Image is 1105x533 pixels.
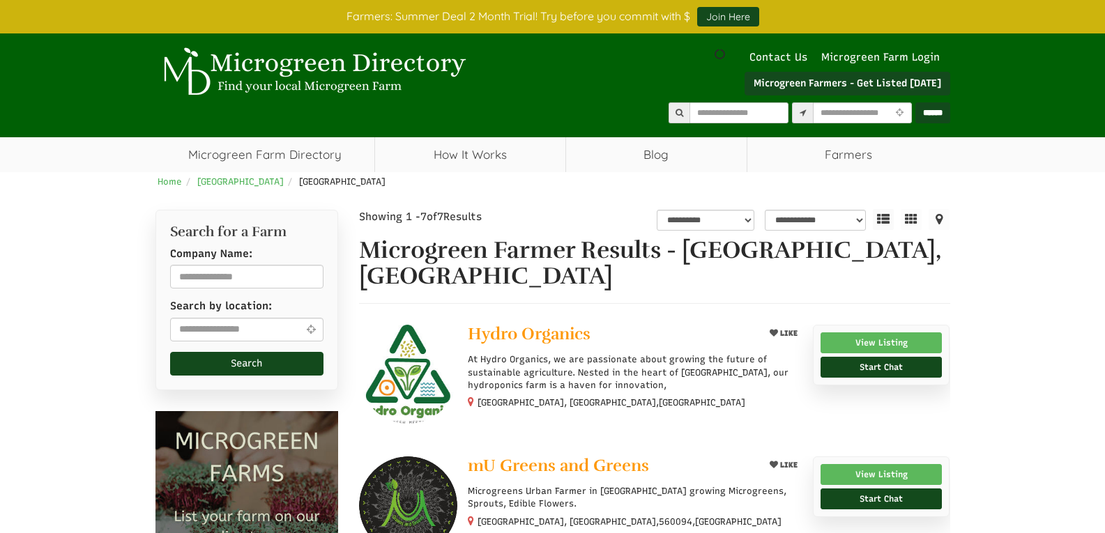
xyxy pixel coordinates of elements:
a: Hydro Organics [468,325,753,346]
a: How It Works [375,137,565,172]
select: overall_rating_filter-1 [657,210,754,231]
span: [GEOGRAPHIC_DATA] [695,516,782,528]
a: View Listing [821,464,943,485]
a: Contact Us [742,51,814,63]
small: [GEOGRAPHIC_DATA], [GEOGRAPHIC_DATA], [478,397,745,408]
label: Search by location: [170,299,272,314]
img: Hydro Organics [359,325,457,423]
span: 560094 [659,516,692,528]
button: LIKE [765,325,802,342]
a: Blog [566,137,747,172]
a: Start Chat [821,488,943,509]
a: Microgreen Farm Directory [155,137,375,172]
span: Hydro Organics [468,323,590,344]
span: Farmers [747,137,950,172]
h1: Microgreen Farmer Results - [GEOGRAPHIC_DATA], [GEOGRAPHIC_DATA] [359,238,950,290]
span: 7 [420,210,427,223]
span: mU Greens and Greens [468,455,649,476]
a: [GEOGRAPHIC_DATA] [197,176,284,187]
i: Use Current Location [892,109,907,118]
i: Use Current Location [303,324,319,334]
a: mU Greens and Greens [468,456,753,478]
span: 7 [437,210,443,223]
p: At Hydro Organics, we are passionate about growing the future of sustainable agriculture. Nested ... [468,353,802,392]
h2: Search for a Farm [170,224,324,240]
button: Search [170,352,324,376]
a: Microgreen Farmers - Get Listed [DATE] [745,72,950,95]
img: Microgreen Directory [155,47,469,96]
a: Microgreen Farm Login [821,51,947,63]
span: [GEOGRAPHIC_DATA] [299,176,386,187]
a: View Listing [821,332,943,353]
div: Showing 1 - of Results [359,210,556,224]
a: Join Here [697,7,759,26]
div: Farmers: Summer Deal 2 Month Trial! Try before you commit with $ [145,7,961,26]
p: Microgreens Urban Farmer in [GEOGRAPHIC_DATA] growing Microgreens, Sprouts, Edible Flowers. [468,485,802,510]
a: Home [158,176,182,187]
small: [GEOGRAPHIC_DATA], [GEOGRAPHIC_DATA], , [478,516,782,527]
span: LIKE [778,461,798,470]
a: Start Chat [821,357,943,378]
span: LIKE [778,329,798,338]
label: Company Name: [170,247,252,261]
span: [GEOGRAPHIC_DATA] [659,396,745,409]
select: sortbox-1 [765,210,866,231]
button: LIKE [765,456,802,474]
